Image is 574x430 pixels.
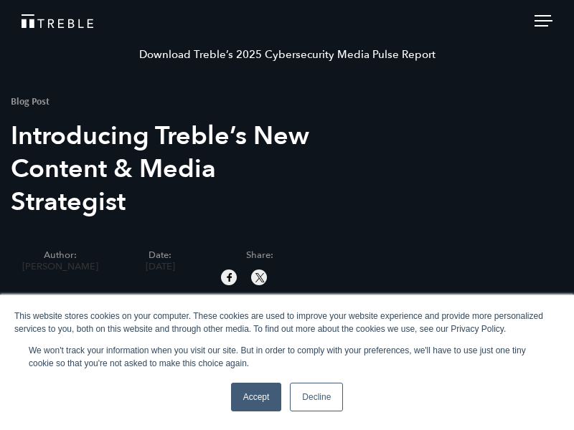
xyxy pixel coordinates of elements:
span: Author: [22,251,100,260]
img: Treble logo [22,14,93,28]
span: [PERSON_NAME] [22,262,100,272]
a: Treble Homepage [22,14,552,28]
h1: Introducing Treble’s New Content & Media Strategist [11,120,310,219]
a: Decline [290,383,343,411]
img: facebook sharing button [223,271,236,284]
div: This website stores cookies on your computer. These cookies are used to improve your website expe... [14,310,560,335]
a: Accept [231,383,282,411]
span: Date: [121,251,199,260]
mark: Blog Post [11,95,50,107]
p: We won't track your information when you visit our site. But in order to comply with your prefere... [29,344,545,370]
span: [DATE] [121,262,199,272]
img: twitter sharing button [253,271,266,284]
span: Share: [221,251,299,260]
